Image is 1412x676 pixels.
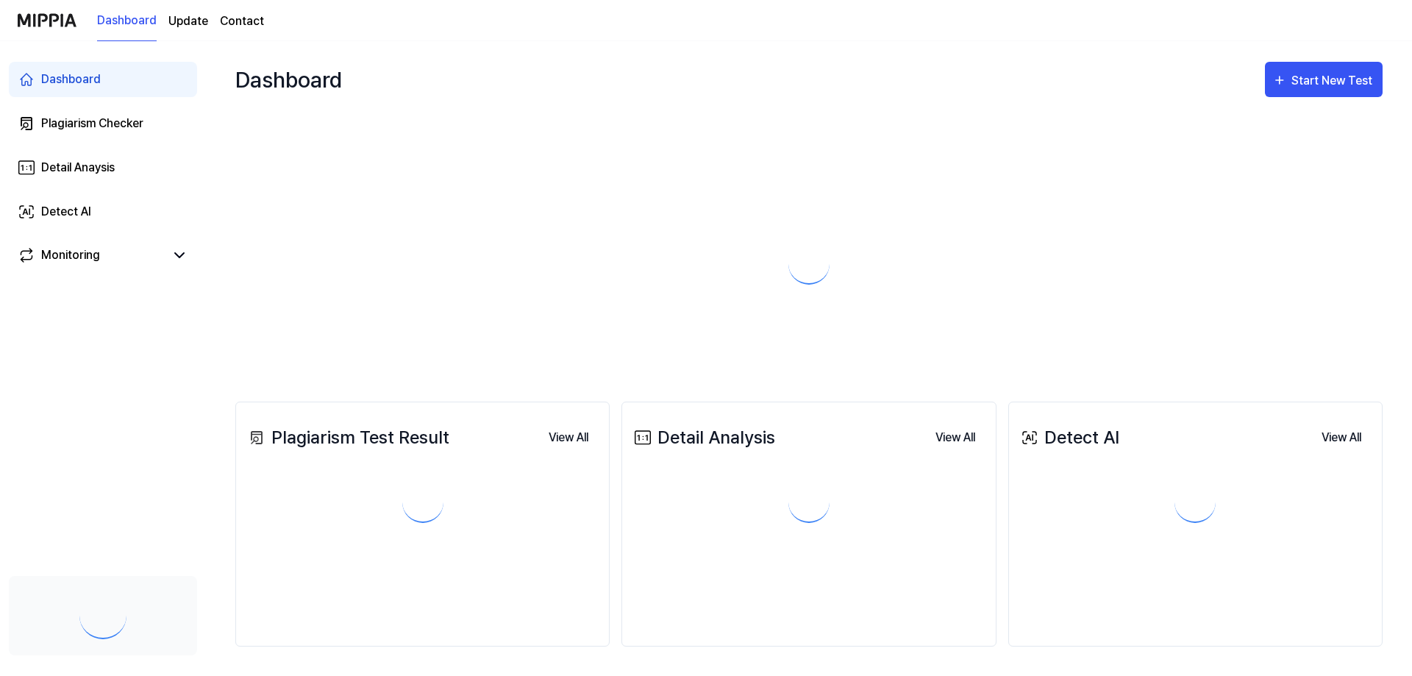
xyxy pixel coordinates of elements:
[41,203,91,221] div: Detect AI
[9,150,197,185] a: Detail Anaysis
[924,422,987,452] a: View All
[1310,422,1373,452] a: View All
[18,246,165,264] a: Monitoring
[9,194,197,230] a: Detect AI
[1265,62,1383,97] button: Start New Test
[245,424,449,451] div: Plagiarism Test Result
[1018,424,1119,451] div: Detect AI
[41,159,115,177] div: Detail Anaysis
[1291,71,1375,90] div: Start New Test
[631,424,775,451] div: Detail Analysis
[41,115,143,132] div: Plagiarism Checker
[9,106,197,141] a: Plagiarism Checker
[97,1,157,41] a: Dashboard
[41,246,100,264] div: Monitoring
[1310,423,1373,452] button: View All
[9,62,197,97] a: Dashboard
[924,423,987,452] button: View All
[537,422,600,452] a: View All
[41,71,101,88] div: Dashboard
[168,13,208,30] a: Update
[235,56,342,103] div: Dashboard
[537,423,600,452] button: View All
[220,13,264,30] a: Contact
